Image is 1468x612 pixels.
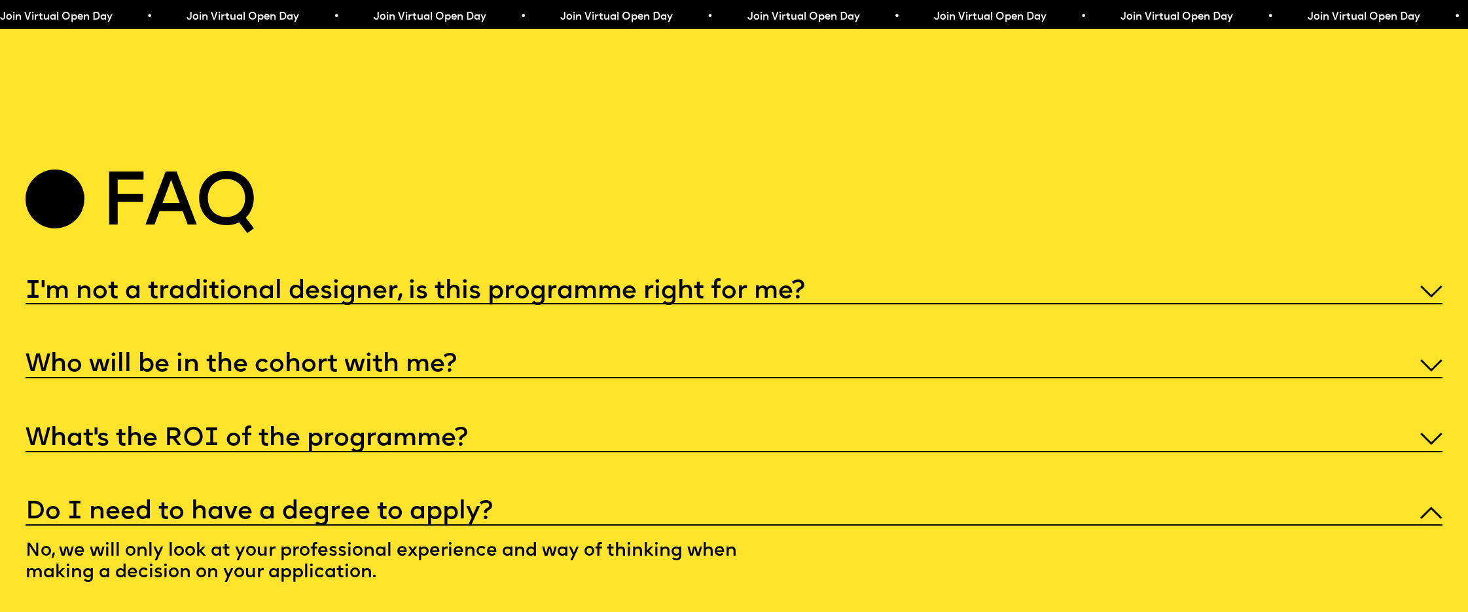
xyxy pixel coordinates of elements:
[1265,12,1271,22] span: •
[1078,12,1084,22] span: •
[101,174,257,238] h2: Faq
[144,12,150,22] span: •
[704,12,710,22] span: •
[518,12,524,22] span: •
[891,12,897,22] span: •
[26,433,468,446] h5: What’s the ROI of the programme?
[26,526,764,605] p: No, we will only look at your professional experience and way of thinking when making a decision ...
[1452,12,1458,22] span: •
[331,12,336,22] span: •
[26,359,457,372] h5: Who will be in the cohort with me?
[26,506,493,519] h5: Do I need to have a degree to apply?
[26,285,805,298] h5: I'm not a traditional designer, is this programme right for me?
